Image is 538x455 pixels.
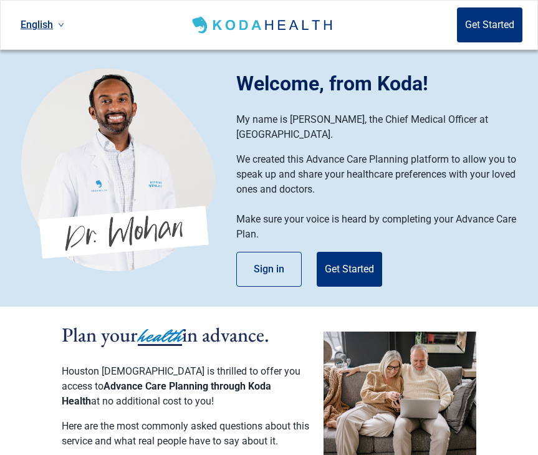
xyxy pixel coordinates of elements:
button: Get Started [457,7,522,42]
span: in advance. [182,322,269,348]
p: We created this Advance Care Planning platform to allow you to speak up and share your healthcare... [236,152,526,197]
a: Current language: English [16,14,69,35]
button: Sign in [236,252,302,287]
span: Advance Care Planning through Koda Health [62,380,271,407]
h1: Welcome, from Koda! [236,69,538,98]
p: Here are the most commonly asked questions about this service and what real people have to say ab... [62,419,311,449]
img: Koda Health [21,68,215,271]
p: My name is [PERSON_NAME], the Chief Medical Officer at [GEOGRAPHIC_DATA]. [236,112,526,142]
span: Houston [DEMOGRAPHIC_DATA] is thrilled to offer you access to [62,365,300,392]
span: Plan your [62,322,138,348]
button: Get Started [317,252,382,287]
span: down [58,22,64,28]
span: at no additional cost to you! [91,395,214,407]
p: Make sure your voice is heard by completing your Advance Care Plan. [236,212,526,242]
img: Koda Health [190,15,337,35]
span: health [138,322,182,350]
